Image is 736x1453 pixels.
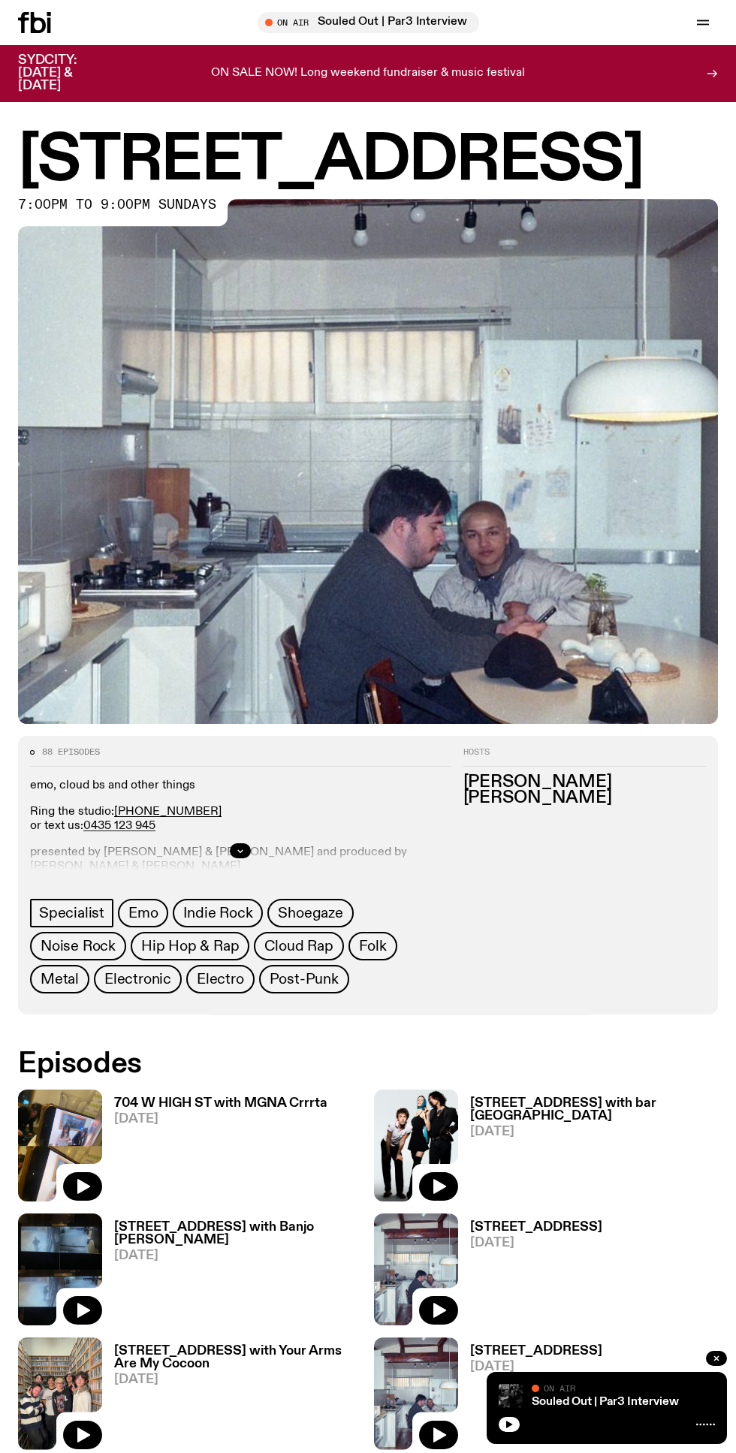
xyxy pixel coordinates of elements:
span: [DATE] [114,1113,327,1126]
a: Specialist [30,899,113,927]
h3: [STREET_ADDRESS] [470,1221,602,1234]
a: Cloud Rap [254,932,343,960]
a: [STREET_ADDRESS] with Banjo [PERSON_NAME][DATE] [102,1221,362,1325]
span: 7:00pm to 9:00pm sundays [18,199,216,211]
a: Electro [186,965,255,993]
a: Souled Out | Par3 Interview [532,1396,679,1408]
h3: [STREET_ADDRESS] with Your Arms Are My Cocoon [114,1345,362,1370]
a: Indie Rock [173,899,263,927]
span: Post-Punk [270,971,339,987]
h3: [PERSON_NAME] [463,790,707,806]
a: [STREET_ADDRESS] with bar [GEOGRAPHIC_DATA][DATE] [458,1097,718,1201]
h2: Episodes [18,1051,718,1078]
p: ON SALE NOW! Long weekend fundraiser & music festival [211,67,525,80]
a: [PHONE_NUMBER] [114,806,222,818]
a: Metal [30,965,89,993]
span: Hip Hop & Rap [141,938,239,954]
span: Shoegaze [278,905,342,921]
span: Cloud Rap [264,938,333,954]
img: Pat sits at a dining table with his profile facing the camera. Rhea sits to his left facing the c... [374,1213,458,1325]
span: [DATE] [470,1237,602,1250]
h3: [STREET_ADDRESS] [470,1345,602,1358]
p: Ring the studio: or text us: [30,805,451,834]
span: [DATE] [470,1361,602,1373]
span: Electronic [104,971,171,987]
a: Folk [348,932,397,960]
a: [STREET_ADDRESS][DATE] [458,1221,602,1325]
a: Emo [118,899,168,927]
span: Metal [41,971,79,987]
img: Pat sits at a dining table with his profile facing the camera. Rhea sits to his left facing the c... [18,199,718,724]
span: 88 episodes [42,748,100,756]
a: 0435 123 945 [83,820,155,832]
h1: [STREET_ADDRESS] [18,131,718,191]
span: [DATE] [114,1373,362,1386]
h2: Hosts [463,748,707,766]
a: Shoegaze [267,899,353,927]
h3: 704 W HIGH ST with MGNA Crrrta [114,1097,327,1110]
span: On Air [544,1383,575,1393]
a: Post-Punk [259,965,349,993]
span: Indie Rock [183,905,252,921]
a: 704 W HIGH ST with MGNA Crrrta[DATE] [102,1097,327,1201]
span: Specialist [39,905,104,921]
h3: SYDCITY: [DATE] & [DATE] [18,54,114,92]
p: emo, cloud bs and other things [30,779,451,793]
h3: [PERSON_NAME] [463,774,707,791]
a: [STREET_ADDRESS] with Your Arms Are My Cocoon[DATE] [102,1345,362,1449]
span: Folk [359,938,387,954]
img: Artist Your Arms Are My Cocoon in the fbi music library [18,1337,102,1449]
img: Pat sits at a dining table with his profile facing the camera. Rhea sits to his left facing the c... [374,1337,458,1449]
span: Electro [197,971,244,987]
span: [DATE] [114,1250,362,1262]
span: [DATE] [470,1126,718,1138]
a: Electronic [94,965,182,993]
h3: [STREET_ADDRESS] with Banjo [PERSON_NAME] [114,1221,362,1247]
span: Emo [128,905,158,921]
a: [STREET_ADDRESS][DATE] [458,1345,602,1449]
a: Hip Hop & Rap [131,932,249,960]
img: Artist MGNA Crrrta [18,1090,102,1201]
button: On AirSouled Out | Par3 Interview [258,12,479,33]
a: Noise Rock [30,932,126,960]
span: Noise Rock [41,938,116,954]
h3: [STREET_ADDRESS] with bar [GEOGRAPHIC_DATA] [470,1097,718,1123]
